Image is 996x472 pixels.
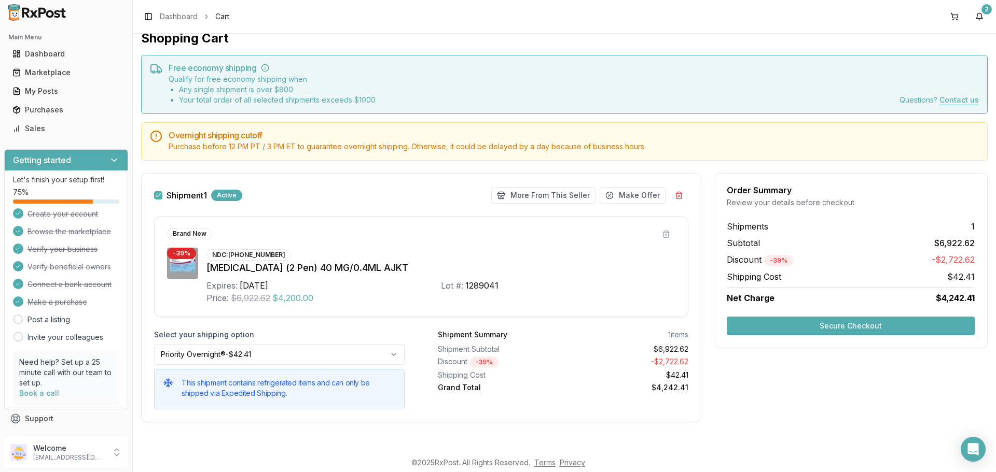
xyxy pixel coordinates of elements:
[727,220,768,233] span: Shipments
[169,131,979,139] h5: Overnight shipping cutoff
[727,186,975,194] div: Order Summary
[179,84,376,95] li: Any single shipment is over $ 800
[27,297,87,307] span: Make a purchase
[8,45,124,63] a: Dashboard
[8,119,124,138] a: Sales
[167,248,196,259] div: - 39 %
[971,8,988,25] button: 2
[10,444,27,461] img: User avatar
[27,314,70,325] a: Post a listing
[167,228,212,239] div: Brand New
[27,209,98,219] span: Create your account
[981,4,992,15] div: 2
[727,270,781,283] span: Shipping Cost
[27,279,112,290] span: Connect a bank account
[13,187,29,197] span: 75 %
[568,344,689,354] div: $6,922.62
[8,33,124,41] h2: Main Menu
[27,262,111,272] span: Verify beneficial owners
[25,432,60,442] span: Feedback
[27,244,98,254] span: Verify your business
[491,187,596,204] button: More From This Seller
[4,409,128,428] button: Support
[438,370,559,380] div: Shipping Cost
[206,292,229,304] div: Price:
[167,248,198,279] img: Humira (2 Pen) 40 MG/0.4ML AJKT
[727,237,760,249] span: Subtotal
[534,458,556,467] a: Terms
[240,279,268,292] div: [DATE]
[4,83,128,99] button: My Posts
[971,220,975,233] span: 1
[932,253,975,266] span: -$2,722.62
[272,292,313,304] span: $4,200.00
[4,428,128,447] button: Feedback
[568,382,689,393] div: $4,242.41
[4,64,128,81] button: Marketplace
[438,344,559,354] div: Shipment Subtotal
[668,330,688,340] div: 1 items
[727,293,774,303] span: Net Charge
[19,357,113,388] p: Need help? Set up a 25 minute call with our team to set up.
[900,95,979,105] div: Questions?
[231,292,270,304] span: $6,922.62
[141,30,988,47] h1: Shopping Cart
[12,49,120,59] div: Dashboard
[469,356,499,368] div: - 39 %
[934,237,975,249] span: $6,922.62
[12,105,120,115] div: Purchases
[560,458,585,467] a: Privacy
[154,330,405,340] label: Select your shipping option
[211,190,242,201] div: Active
[206,261,675,275] div: [MEDICAL_DATA] (2 Pen) 40 MG/0.4ML AJKT
[169,64,979,72] h5: Free economy shipping
[169,141,979,152] div: Purchase before 12 PM PT / 3 PM ET to guarantee overnight shipping. Otherwise, it could be delaye...
[727,197,975,208] div: Review your details before checkout
[12,123,120,134] div: Sales
[12,86,120,96] div: My Posts
[13,154,71,166] h3: Getting started
[568,356,689,368] div: - $2,722.62
[568,370,689,380] div: $42.41
[8,63,124,82] a: Marketplace
[4,120,128,137] button: Sales
[33,453,105,462] p: [EMAIL_ADDRESS][DOMAIN_NAME]
[764,255,793,266] div: - 39 %
[438,356,559,368] div: Discount
[167,191,207,199] span: Shipment 1
[206,279,238,292] div: Expires:
[169,74,376,105] div: Qualify for free economy shipping when
[8,101,124,119] a: Purchases
[27,332,103,342] a: Invite your colleagues
[12,67,120,78] div: Marketplace
[438,330,507,340] div: Shipment Summary
[160,11,229,22] nav: breadcrumb
[4,46,128,62] button: Dashboard
[465,279,499,292] div: 1289041
[600,187,666,204] button: Make Offer
[8,82,124,101] a: My Posts
[936,292,975,304] span: $4,242.41
[206,249,291,261] div: NDC: [PHONE_NUMBER]
[438,382,559,393] div: Grand Total
[4,102,128,118] button: Purchases
[947,270,975,283] span: $42.41
[33,443,105,453] p: Welcome
[182,378,396,398] h5: This shipment contains refrigerated items and can only be shipped via Expedited Shipping.
[160,11,198,22] a: Dashboard
[215,11,229,22] span: Cart
[961,437,986,462] div: Open Intercom Messenger
[727,254,793,265] span: Discount
[179,95,376,105] li: Your total order of all selected shipments exceeds $ 1000
[19,389,59,397] a: Book a call
[727,317,975,335] button: Secure Checkout
[13,175,119,185] p: Let's finish your setup first!
[4,4,71,21] img: RxPost Logo
[27,226,111,237] span: Browse the marketplace
[441,279,463,292] div: Lot #:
